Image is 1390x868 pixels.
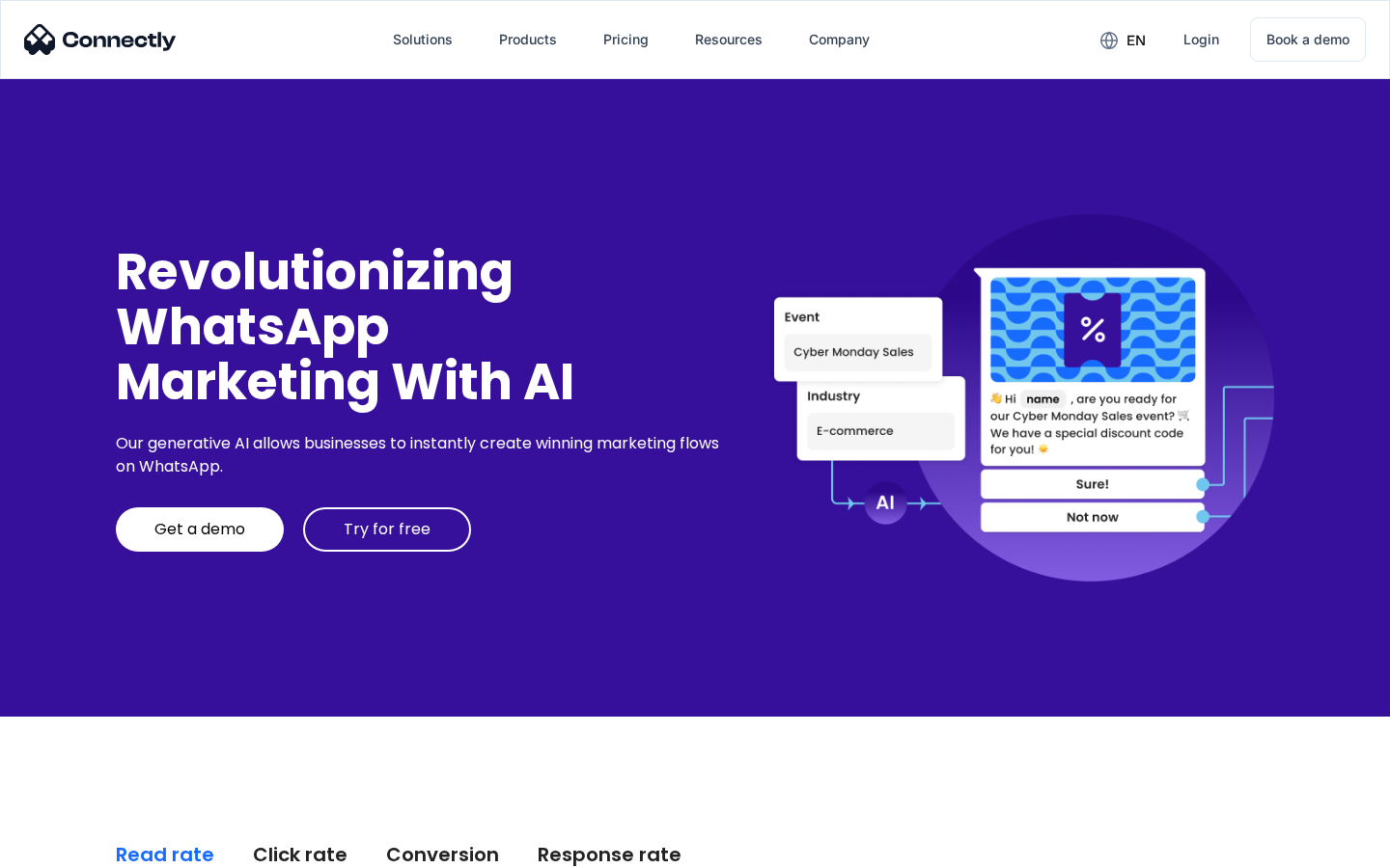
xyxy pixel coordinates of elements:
div: Login [1183,26,1219,53]
div: Products [499,26,557,53]
div: Revolutionizing WhatsApp Marketing With AI [116,244,726,410]
div: Our generative AI allows businesses to instantly create winning marketing flows on WhatsApp. [116,432,726,478]
a: Get a demo [116,507,284,552]
div: Get a demo [154,520,245,539]
div: Response rate [538,841,681,868]
div: Conversion [386,841,499,868]
a: Book a demo [1250,17,1366,62]
img: Connectly Logo [24,24,177,55]
div: Try for free [344,520,431,539]
a: Pricing [588,16,664,63]
div: Click rate [253,841,347,868]
div: Company [809,26,870,53]
a: Try for free [303,507,471,552]
div: Read rate [116,841,214,868]
div: Pricing [603,26,649,53]
div: Solutions [393,26,453,53]
div: en [1126,27,1146,54]
div: Resources [695,26,763,53]
a: Login [1168,16,1235,63]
